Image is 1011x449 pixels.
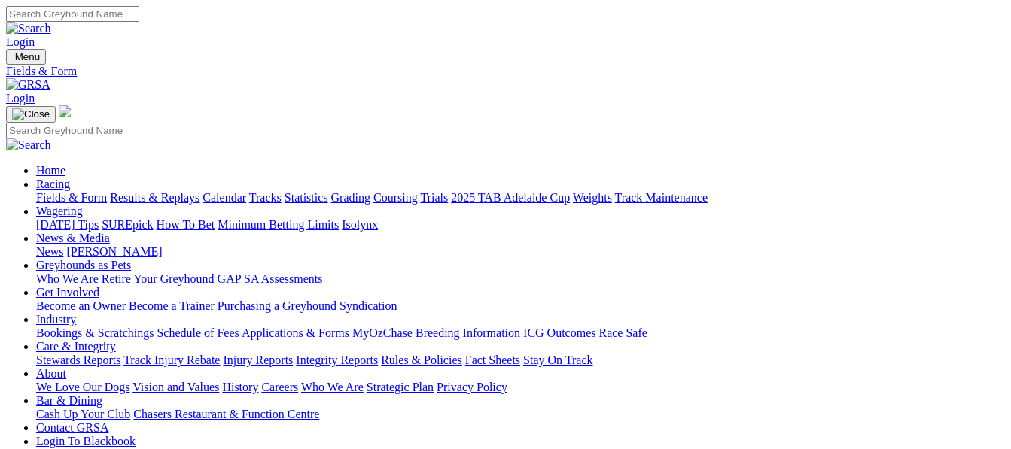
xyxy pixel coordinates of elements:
div: Care & Integrity [36,353,1005,367]
a: Retire Your Greyhound [102,272,215,285]
a: Fields & Form [6,65,1005,78]
a: Become a Trainer [129,299,215,312]
input: Search [6,6,139,22]
a: MyOzChase [352,326,413,339]
span: Menu [15,51,40,62]
a: Syndication [340,299,397,312]
a: Vision and Values [132,381,219,393]
a: Stay On Track [523,353,592,366]
a: News & Media [36,232,110,244]
a: Track Injury Rebate [123,353,220,366]
a: Get Involved [36,286,99,299]
a: Schedule of Fees [157,326,239,339]
a: Race Safe [598,326,647,339]
div: Industry [36,326,1005,340]
a: Weights [573,191,612,204]
a: Cash Up Your Club [36,408,130,420]
a: Industry [36,313,76,326]
img: Close [12,108,50,120]
a: Grading [331,191,370,204]
a: Strategic Plan [367,381,434,393]
input: Search [6,123,139,138]
div: Racing [36,191,1005,205]
a: Fact Sheets [465,353,520,366]
a: Breeding Information [416,326,520,339]
a: We Love Our Dogs [36,381,129,393]
a: Coursing [373,191,418,204]
img: GRSA [6,78,50,92]
button: Toggle navigation [6,106,56,123]
a: Rules & Policies [381,353,462,366]
a: Who We Are [301,381,364,393]
a: Tracks [249,191,282,204]
a: [DATE] Tips [36,218,99,231]
a: Login To Blackbook [36,435,136,447]
a: Stewards Reports [36,353,120,366]
a: Minimum Betting Limits [218,218,339,231]
a: About [36,367,66,380]
a: Trials [420,191,448,204]
a: 2025 TAB Adelaide Cup [451,191,570,204]
a: Results & Replays [110,191,199,204]
a: History [222,381,258,393]
div: About [36,381,1005,394]
a: Statistics [285,191,328,204]
a: Applications & Forms [242,326,349,339]
a: Contact GRSA [36,421,108,434]
a: Care & Integrity [36,340,116,353]
div: Greyhounds as Pets [36,272,1005,286]
a: Privacy Policy [437,381,507,393]
div: Bar & Dining [36,408,1005,421]
a: Bookings & Scratchings [36,326,154,339]
a: Wagering [36,205,83,217]
a: Racing [36,177,70,190]
a: Login [6,35,35,48]
button: Toggle navigation [6,49,46,65]
a: Isolynx [342,218,378,231]
a: Greyhounds as Pets [36,259,131,272]
a: News [36,245,63,258]
a: Careers [261,381,298,393]
a: Who We Are [36,272,99,285]
img: Search [6,138,51,152]
a: Purchasing a Greyhound [218,299,336,312]
a: Home [36,164,65,177]
img: Search [6,22,51,35]
div: Get Involved [36,299,1005,313]
a: Integrity Reports [296,353,378,366]
a: ICG Outcomes [523,326,595,339]
a: Calendar [203,191,246,204]
a: Injury Reports [223,353,293,366]
a: Fields & Form [36,191,107,204]
a: SUREpick [102,218,153,231]
a: Become an Owner [36,299,126,312]
div: Wagering [36,218,1005,232]
a: [PERSON_NAME] [66,245,162,258]
a: Chasers Restaurant & Function Centre [133,408,319,420]
a: Track Maintenance [615,191,708,204]
div: News & Media [36,245,1005,259]
a: How To Bet [157,218,215,231]
a: Login [6,92,35,105]
a: GAP SA Assessments [218,272,323,285]
img: logo-grsa-white.png [59,105,71,117]
a: Bar & Dining [36,394,102,407]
